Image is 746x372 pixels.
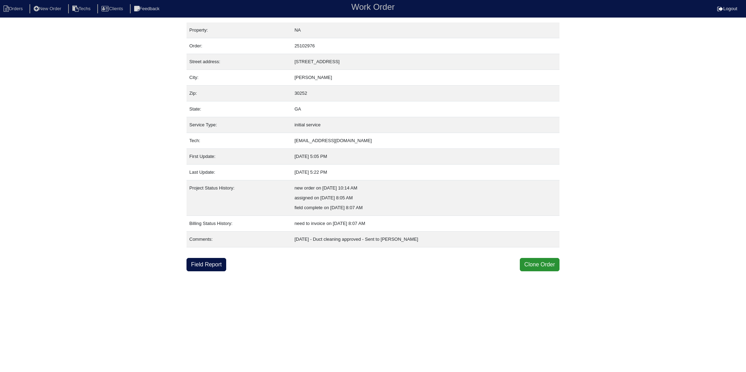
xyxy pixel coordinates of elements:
[186,54,292,70] td: Street address:
[292,101,559,117] td: GA
[186,22,292,38] td: Property:
[30,4,67,14] li: New Order
[292,133,559,149] td: [EMAIL_ADDRESS][DOMAIN_NAME]
[292,38,559,54] td: 25102976
[186,180,292,216] td: Project Status History:
[186,216,292,232] td: Billing Status History:
[97,6,129,11] a: Clients
[97,4,129,14] li: Clients
[186,86,292,101] td: Zip:
[30,6,67,11] a: New Order
[130,4,165,14] li: Feedback
[520,258,559,271] button: Clone Order
[186,38,292,54] td: Order:
[294,219,557,228] div: need to invoice on [DATE] 8:07 AM
[68,4,96,14] li: Techs
[292,22,559,38] td: NA
[292,86,559,101] td: 30252
[292,54,559,70] td: [STREET_ADDRESS]
[186,232,292,247] td: Comments:
[292,232,559,247] td: [DATE] - Duct cleaning approved - Sent to [PERSON_NAME]
[186,258,226,271] a: Field Report
[186,70,292,86] td: City:
[292,70,559,86] td: [PERSON_NAME]
[186,165,292,180] td: Last Update:
[292,117,559,133] td: initial service
[186,101,292,117] td: State:
[186,117,292,133] td: Service Type:
[294,203,557,213] div: field complete on [DATE] 8:07 AM
[68,6,96,11] a: Techs
[292,149,559,165] td: [DATE] 5:05 PM
[186,149,292,165] td: First Update:
[186,133,292,149] td: Tech:
[294,193,557,203] div: assigned on [DATE] 8:05 AM
[292,165,559,180] td: [DATE] 5:22 PM
[717,6,737,11] a: Logout
[294,183,557,193] div: new order on [DATE] 10:14 AM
